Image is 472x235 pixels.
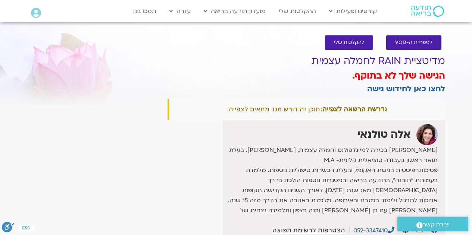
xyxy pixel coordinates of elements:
p: [PERSON_NAME] בכירה למיינדפולנס וחמלה עצמית, [PERSON_NAME]. בעלת תואר ראשון בעבודה סוציאלית קליני... [225,145,437,226]
a: הצטרפות לרשימת תפוצה [272,227,345,234]
span: יצירת קשר [423,220,450,230]
a: קורסים ופעילות [325,4,381,18]
img: אלה טולנאי [416,124,438,145]
h1: מדיטציית RAIN לחמלה עצמית [168,55,445,67]
span: לספריית ה-VOD [395,40,432,45]
a: מועדון תודעה בריאה [200,4,269,18]
strong: נדרשת הרשאה לצפייה: [320,105,387,113]
div: תוכן זה דורש מנוי מתאים לצפייה. [168,99,445,120]
a: להקלטות שלי [325,35,373,50]
strong: אלה טולנאי [357,127,411,142]
a: תמכו בנו [129,4,160,18]
h3: הגישה שלך לא בתוקף. [168,70,445,82]
span: להקלטות שלי [334,40,364,45]
a: עזרה [166,4,194,18]
a: 052-3347410 [353,226,394,235]
a: לחצו כאן לחידוש גישה [367,83,445,94]
a: לספריית ה-VOD [386,35,441,50]
img: תודעה בריאה [411,6,444,17]
a: ההקלטות שלי [275,4,320,18]
a: יצירת קשר [397,217,468,231]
